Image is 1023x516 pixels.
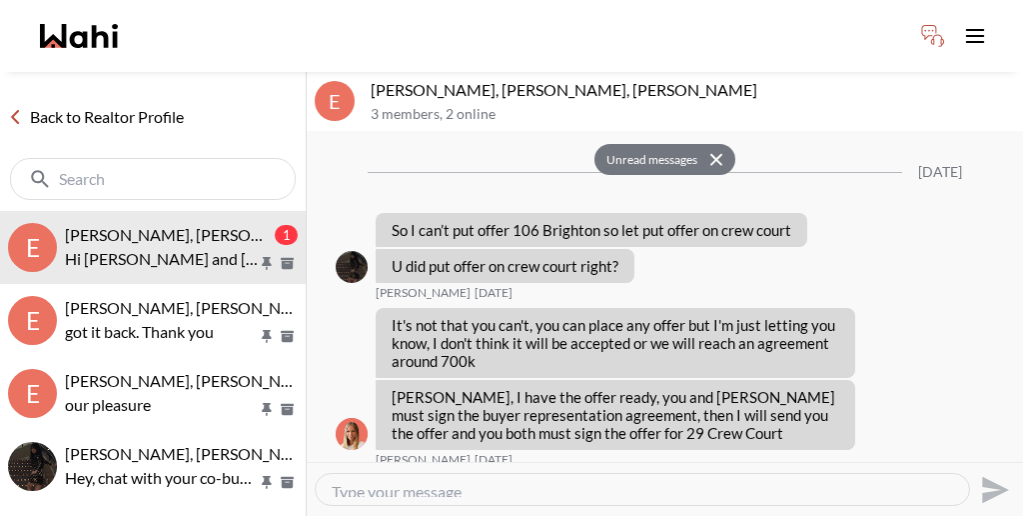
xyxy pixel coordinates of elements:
button: Archive [277,474,298,491]
div: E [8,223,57,272]
p: 3 members , 2 online [371,106,1015,123]
button: Send [970,467,1015,512]
span: [PERSON_NAME], [PERSON_NAME], [PERSON_NAME] [65,225,452,244]
p: It's not that you can't, you can place any offer but I'm just letting you know, I don't think it ... [392,316,839,370]
div: E [8,369,57,418]
span: [PERSON_NAME], [PERSON_NAME], [PERSON_NAME] [65,298,452,317]
span: [PERSON_NAME] [376,285,471,301]
span: [PERSON_NAME], [PERSON_NAME], [PERSON_NAME] [65,371,452,390]
button: Archive [277,255,298,272]
button: Pin [258,328,276,345]
img: M [336,251,368,283]
img: M [336,418,368,450]
a: Wahi homepage [40,24,118,48]
time: 2025-09-29T20:48:19.066Z [475,452,512,468]
button: Pin [258,474,276,491]
button: Pin [258,255,276,272]
div: E [8,296,57,345]
p: Hi [PERSON_NAME] and [PERSON_NAME], an offer has been submitted for [STREET_ADDRESS]. If you’re s... [65,247,258,271]
div: E [315,81,355,121]
span: [PERSON_NAME] [376,452,471,468]
button: Unread messages [594,144,703,176]
div: [DATE] [918,164,962,181]
p: [PERSON_NAME], [PERSON_NAME], [PERSON_NAME] [371,80,1015,100]
div: Michelle Ryckman [336,418,368,450]
p: So I can’t put offer 106 Brighton so let put offer on crew court [392,221,791,239]
p: our pleasure [65,393,258,417]
p: U did put offer on crew court right? [392,257,618,275]
button: Archive [277,401,298,418]
div: Margarita Haimov [336,251,368,283]
div: 1 [275,225,298,245]
button: Archive [277,328,298,345]
p: Hey, chat with your co-buyer here. [65,466,258,490]
img: E [8,442,57,491]
span: [PERSON_NAME], [PERSON_NAME] [65,444,321,463]
textarea: Type your message [332,482,953,497]
p: got it back. Thank you [65,320,258,344]
button: Toggle open navigation menu [955,16,995,56]
button: Pin [258,401,276,418]
time: 2025-09-29T20:42:16.882Z [475,285,512,301]
div: Erik Odegaard, Margarita Haimov [8,442,57,491]
input: Search [59,169,251,189]
p: [PERSON_NAME], I have the offer ready, you and [PERSON_NAME] must sign the buyer representation a... [392,388,839,442]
